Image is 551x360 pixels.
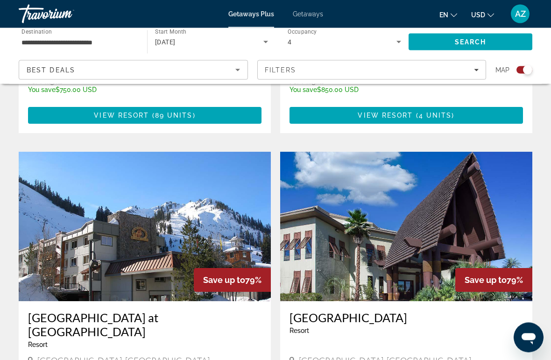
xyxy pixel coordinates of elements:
span: Search [455,38,487,46]
span: Save up to [465,275,507,285]
button: Filters [257,60,487,80]
span: Resort [290,327,309,335]
span: Resort [28,341,48,349]
button: Change language [439,8,457,21]
button: View Resort(4 units) [290,107,523,124]
a: Travorium [19,2,112,26]
span: 4 [288,38,291,46]
img: Tahiti [280,152,532,302]
input: Select destination [21,37,135,48]
iframe: Button to launch messaging window [514,323,544,353]
a: [GEOGRAPHIC_DATA] at [GEOGRAPHIC_DATA] [28,311,261,339]
span: View Resort [358,112,413,120]
span: Map [495,64,509,77]
button: User Menu [508,4,532,24]
span: ( ) [149,112,195,120]
img: Red Wolf Lodge at Olympic Valley [19,152,271,302]
span: View Resort [94,112,149,120]
mat-select: Sort by [27,64,240,76]
div: 79% [455,268,532,292]
span: Save up to [203,275,245,285]
span: AZ [515,9,526,19]
span: ( ) [413,112,455,120]
a: [GEOGRAPHIC_DATA] [290,311,523,325]
p: $850.00 USD [290,86,457,94]
button: Change currency [471,8,494,21]
span: Destination [21,28,52,35]
span: 89 units [155,112,193,120]
span: Best Deals [27,66,75,74]
a: Getaways [293,10,323,18]
a: Getaways Plus [228,10,274,18]
span: USD [471,11,485,19]
span: [DATE] [155,38,176,46]
button: Search [409,34,532,50]
span: You save [290,86,317,94]
span: Occupancy [288,29,317,35]
span: 4 units [419,112,452,120]
span: Filters [265,66,297,74]
div: 79% [194,268,271,292]
span: en [439,11,448,19]
span: You save [28,86,56,94]
button: View Resort(89 units) [28,107,261,124]
p: $750.00 USD [28,86,196,94]
span: Start Month [155,29,186,35]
